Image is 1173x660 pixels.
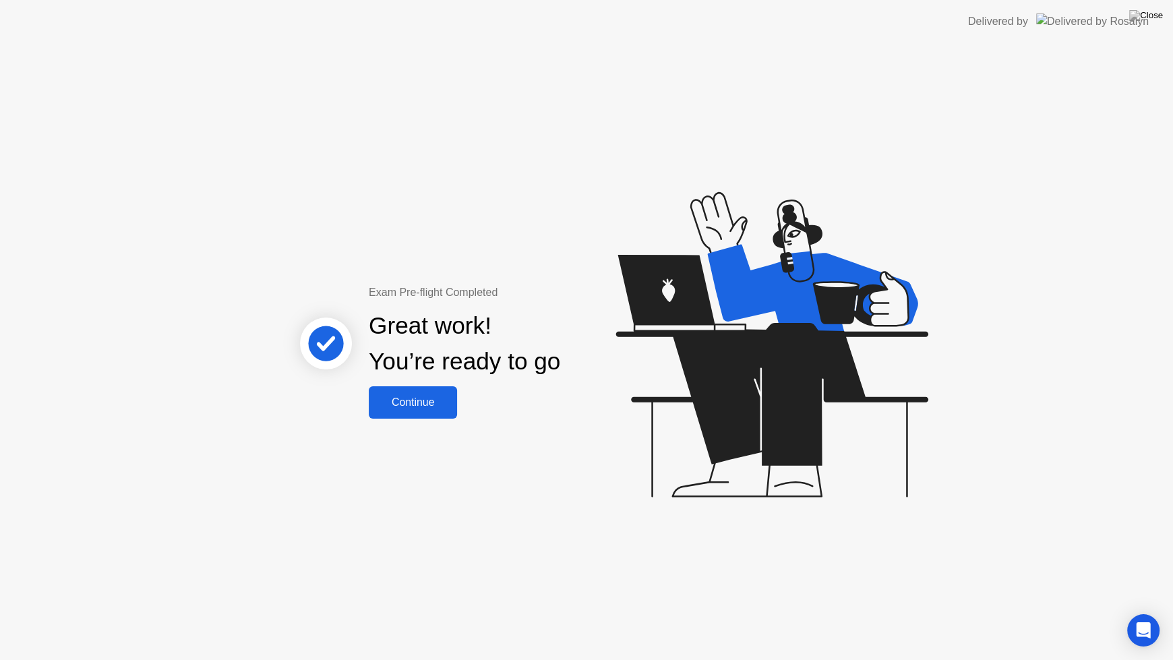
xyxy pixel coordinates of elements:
div: Exam Pre-flight Completed [369,284,647,301]
div: Great work! You’re ready to go [369,308,560,380]
div: Delivered by [968,13,1028,30]
img: Close [1129,10,1163,21]
div: Continue [373,396,453,409]
button: Continue [369,386,457,419]
div: Open Intercom Messenger [1127,614,1160,647]
img: Delivered by Rosalyn [1036,13,1149,29]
